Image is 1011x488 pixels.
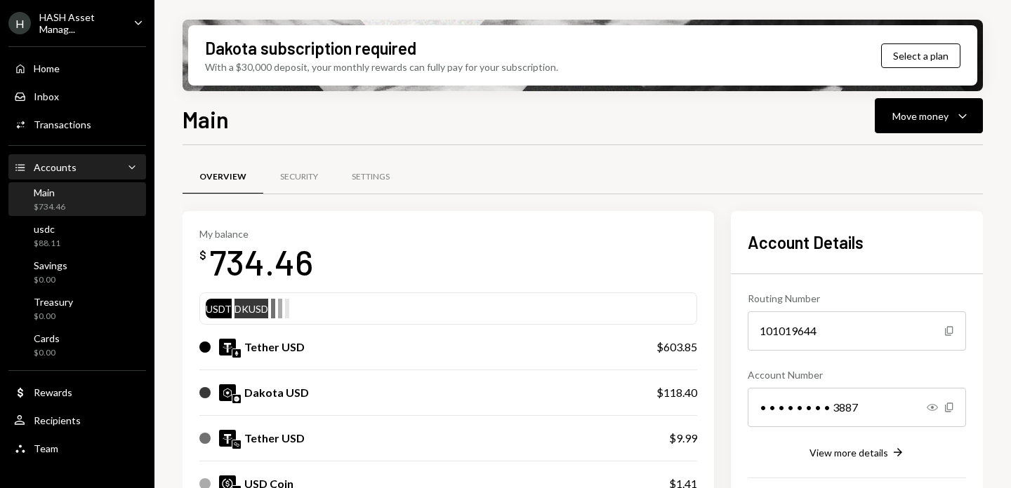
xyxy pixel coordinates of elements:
[8,407,146,433] a: Recipients
[748,311,966,351] div: 101019644
[34,414,81,426] div: Recipients
[232,440,241,449] img: polygon-mainnet
[748,388,966,427] div: • • • • • • • • 3887
[34,62,60,74] div: Home
[219,339,236,355] img: USDT
[39,11,122,35] div: HASH Asset Manag...
[8,154,146,179] a: Accounts
[34,259,67,271] div: Savings
[8,292,146,325] a: Treasury$0.00
[234,301,268,321] div: DKUSD
[34,223,60,235] div: usdc
[34,311,73,323] div: $0.00
[34,201,65,213] div: $734.46
[8,219,146,252] a: usdc$88.11
[199,228,313,240] div: My balance
[656,339,697,355] div: $603.85
[206,301,232,321] div: USDT
[875,98,983,133] button: Move money
[8,328,146,362] a: Cards$0.00
[748,367,966,382] div: Account Number
[352,171,390,183] div: Settings
[209,240,313,284] div: 734.46
[219,384,236,401] img: DKUSD
[219,430,236,447] img: USDT
[8,83,146,109] a: Inbox
[34,442,58,454] div: Team
[34,296,73,308] div: Treasury
[199,248,206,262] div: $
[34,238,60,250] div: $88.11
[263,159,335,195] a: Security
[280,171,318,183] div: Security
[34,161,77,173] div: Accounts
[205,60,558,74] div: With a $30,000 deposit, your monthly rewards can fully pay for your subscription.
[34,187,65,198] div: Main
[335,159,407,195] a: Settings
[8,182,146,216] a: Main$734.46
[34,274,67,286] div: $0.00
[199,171,246,183] div: Overview
[244,384,309,401] div: Dakota USD
[34,386,72,398] div: Rewards
[669,430,697,447] div: $9.99
[656,384,697,401] div: $118.40
[8,255,146,289] a: Savings$0.00
[810,445,905,461] button: View more details
[8,111,146,137] a: Transactions
[183,159,263,195] a: Overview
[892,109,949,123] div: Move money
[8,55,146,81] a: Home
[232,349,241,358] img: ethereum-mainnet
[34,347,60,359] div: $0.00
[244,430,305,447] div: Tether USD
[8,379,146,405] a: Rewards
[183,105,229,133] h1: Main
[34,332,60,344] div: Cards
[748,291,966,306] div: Routing Number
[244,339,305,355] div: Tether USD
[748,231,966,254] h2: Account Details
[34,118,91,130] div: Transactions
[8,12,31,34] div: H
[232,395,241,403] img: base-mainnet
[34,90,59,102] div: Inbox
[8,435,146,461] a: Team
[810,447,888,459] div: View more details
[205,36,416,60] div: Dakota subscription required
[881,43,960,68] button: Select a plan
